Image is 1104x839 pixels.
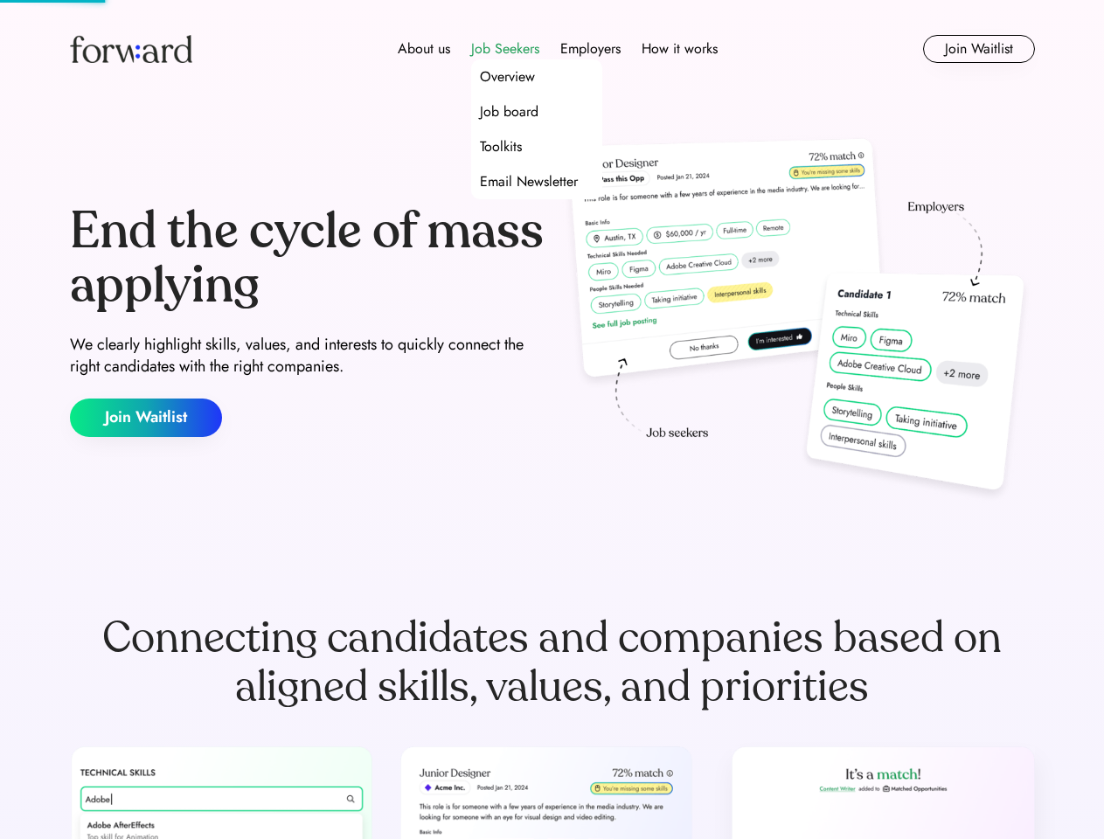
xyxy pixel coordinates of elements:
[70,205,545,312] div: End the cycle of mass applying
[70,399,222,437] button: Join Waitlist
[70,614,1035,711] div: Connecting candidates and companies based on aligned skills, values, and priorities
[471,38,539,59] div: Job Seekers
[480,101,538,122] div: Job board
[480,66,535,87] div: Overview
[398,38,450,59] div: About us
[480,171,578,192] div: Email Newsletter
[642,38,718,59] div: How it works
[559,133,1035,509] img: hero-image.png
[70,334,545,378] div: We clearly highlight skills, values, and interests to quickly connect the right candidates with t...
[70,35,192,63] img: Forward logo
[923,35,1035,63] button: Join Waitlist
[480,136,522,157] div: Toolkits
[560,38,621,59] div: Employers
